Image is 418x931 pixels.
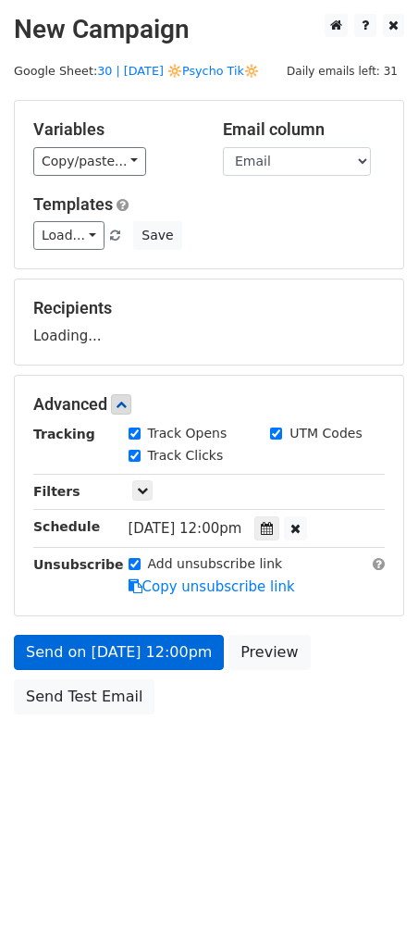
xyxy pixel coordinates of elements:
[280,61,404,81] span: Daily emails left: 31
[223,119,385,140] h5: Email column
[14,679,154,714] a: Send Test Email
[148,446,224,465] label: Track Clicks
[33,194,113,214] a: Templates
[280,64,404,78] a: Daily emails left: 31
[148,554,283,574] label: Add unsubscribe link
[33,221,104,250] a: Load...
[14,64,259,78] small: Google Sheet:
[33,298,385,318] h5: Recipients
[148,424,227,443] label: Track Opens
[33,298,385,346] div: Loading...
[97,64,259,78] a: 30 | [DATE] 🔆Psycho Tik🔆
[326,842,418,931] iframe: Chat Widget
[33,394,385,415] h5: Advanced
[33,484,80,499] strong: Filters
[33,427,95,441] strong: Tracking
[33,147,146,176] a: Copy/paste...
[33,119,195,140] h5: Variables
[228,635,310,670] a: Preview
[133,221,181,250] button: Save
[129,578,295,595] a: Copy unsubscribe link
[289,424,362,443] label: UTM Codes
[129,520,242,537] span: [DATE] 12:00pm
[33,519,100,534] strong: Schedule
[14,635,224,670] a: Send on [DATE] 12:00pm
[33,557,124,572] strong: Unsubscribe
[14,14,404,45] h2: New Campaign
